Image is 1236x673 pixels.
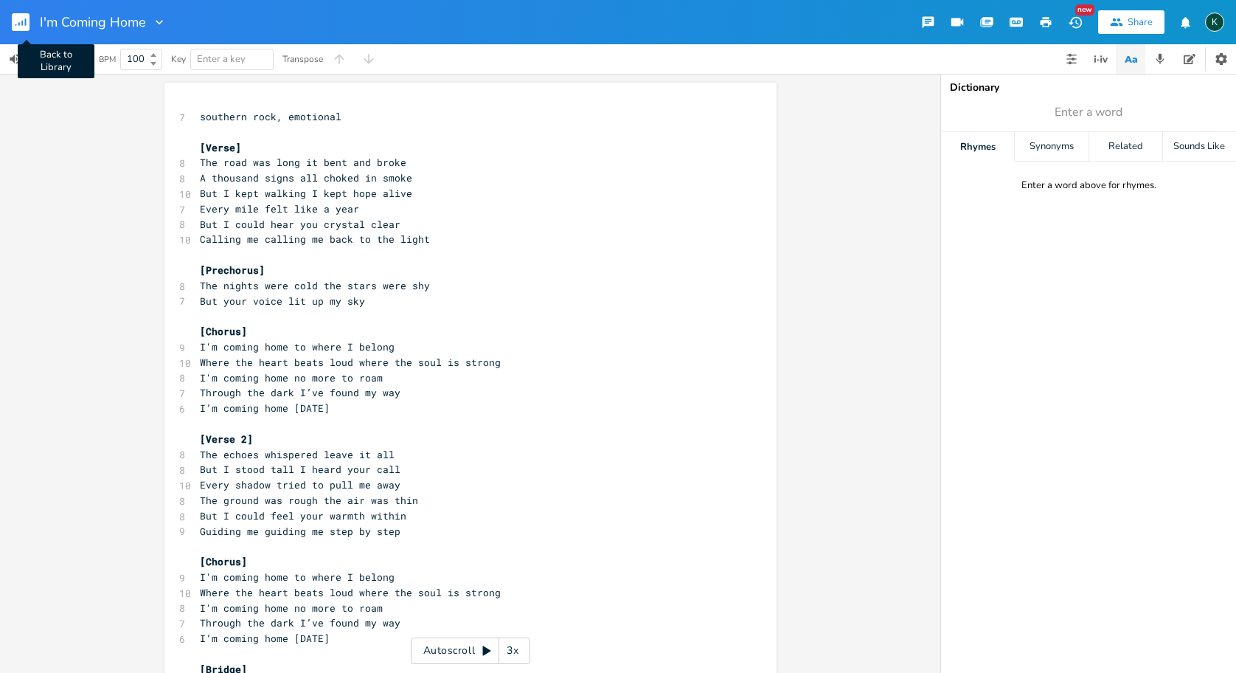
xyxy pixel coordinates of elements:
[1128,15,1153,29] div: Share
[200,586,501,599] span: Where the heart beats loud where the soul is strong
[499,638,526,664] div: 3x
[200,478,400,491] span: Every shadow tried to pull me away
[200,494,418,507] span: The ground was rough the air was thin
[1060,9,1090,35] button: New
[200,448,395,461] span: The echoes whispered leave it all
[1075,4,1094,15] div: New
[411,638,530,664] div: Autoscroll
[200,141,241,154] span: [Verse]
[200,232,430,246] span: Calling me calling me back to the light
[200,156,406,169] span: The road was long it bent and broke
[200,401,330,415] span: I’m coming home [DATE]
[200,110,341,123] span: southern rock, emotional
[200,218,400,231] span: But I could hear you crystal clear
[1055,104,1122,121] span: Enter a word
[200,340,395,353] span: I'm coming home to where I belong
[200,432,253,446] span: [Verse 2]
[12,4,41,40] button: Back to Library
[1089,132,1162,162] div: Related
[1205,5,1224,39] button: K
[1015,132,1088,162] div: Synonyms
[200,386,400,399] span: Through the dark I’ve found my way
[200,279,430,292] span: The nights were cold the stars were shy
[200,325,247,338] span: [Chorus]
[200,187,412,200] span: But I kept walking I kept hope alive
[200,555,247,568] span: [Chorus]
[1098,10,1164,34] button: Share
[200,601,383,615] span: I'm coming home no more to roam
[197,52,246,66] span: Enter a key
[200,525,400,538] span: Guiding me guiding me step by step
[200,294,365,308] span: But your voice lit up my sky
[282,55,323,63] div: Transpose
[950,83,1227,93] div: Dictionary
[200,171,412,184] span: A thousand signs all choked in smoke
[99,55,116,63] div: BPM
[171,55,186,63] div: Key
[200,263,265,277] span: [Prechorus]
[40,15,146,29] span: I'm Coming Home
[200,356,501,369] span: Where the heart beats loud where the soul is strong
[1163,132,1236,162] div: Sounds Like
[200,463,400,476] span: But I stood tall I heard your call
[200,570,395,584] span: I'm coming home to where I belong
[200,616,400,629] span: Through the dark I’ve found my way
[200,371,383,384] span: I'm coming home no more to roam
[1021,179,1156,192] div: Enter a word above for rhymes.
[941,132,1014,162] div: Rhymes
[200,632,330,645] span: I’m coming home [DATE]
[200,509,406,522] span: But I could feel your warmth within
[200,202,359,215] span: Every mile felt like a year
[1205,13,1224,32] div: Koval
